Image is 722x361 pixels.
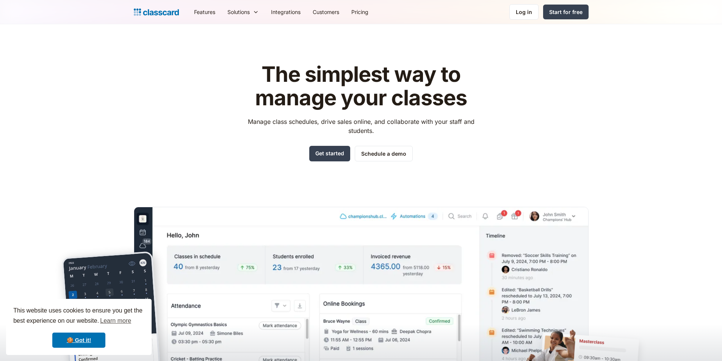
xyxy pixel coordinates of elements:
[52,333,105,348] a: dismiss cookie message
[345,3,374,20] a: Pricing
[309,146,350,161] a: Get started
[355,146,413,161] a: Schedule a demo
[134,7,179,17] a: home
[265,3,307,20] a: Integrations
[188,3,221,20] a: Features
[549,8,583,16] div: Start for free
[241,63,481,109] h1: The simplest way to manage your classes
[6,299,152,355] div: cookieconsent
[227,8,250,16] div: Solutions
[509,4,539,20] a: Log in
[99,315,132,327] a: learn more about cookies
[221,3,265,20] div: Solutions
[13,306,144,327] span: This website uses cookies to ensure you get the best experience on our website.
[241,117,481,135] p: Manage class schedules, drive sales online, and collaborate with your staff and students.
[307,3,345,20] a: Customers
[543,5,589,19] a: Start for free
[516,8,532,16] div: Log in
